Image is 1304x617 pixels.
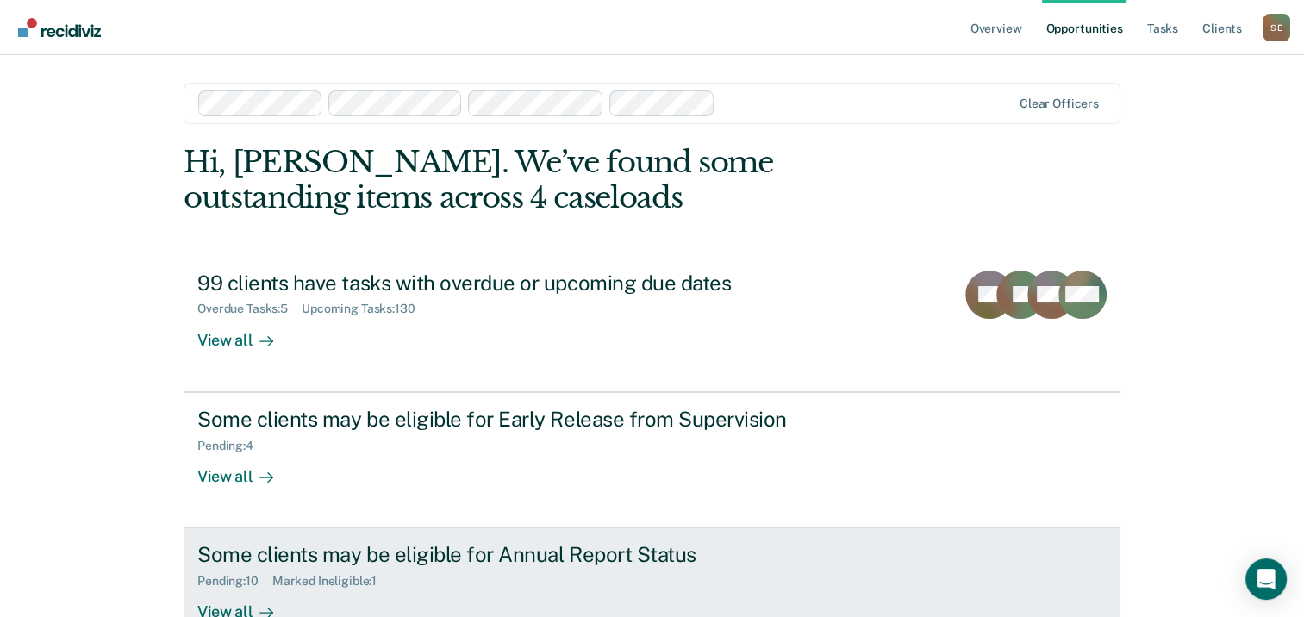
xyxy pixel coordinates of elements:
div: Pending : 4 [197,439,267,453]
div: Hi, [PERSON_NAME]. We’ve found some outstanding items across 4 caseloads [184,145,933,215]
div: Overdue Tasks : 5 [197,302,302,316]
div: Some clients may be eligible for Annual Report Status [197,542,802,567]
div: View all [197,452,294,486]
a: Some clients may be eligible for Early Release from SupervisionPending:4View all [184,392,1120,528]
a: 99 clients have tasks with overdue or upcoming due datesOverdue Tasks:5Upcoming Tasks:130View all [184,257,1120,392]
div: Open Intercom Messenger [1245,558,1287,600]
button: Profile dropdown button [1263,14,1290,41]
div: Upcoming Tasks : 130 [302,302,429,316]
img: Recidiviz [18,18,101,37]
div: Some clients may be eligible for Early Release from Supervision [197,407,802,432]
div: Clear officers [1020,97,1099,111]
div: Marked Ineligible : 1 [272,574,390,589]
div: 99 clients have tasks with overdue or upcoming due dates [197,271,802,296]
div: S E [1263,14,1290,41]
div: View all [197,316,294,350]
div: Pending : 10 [197,574,272,589]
